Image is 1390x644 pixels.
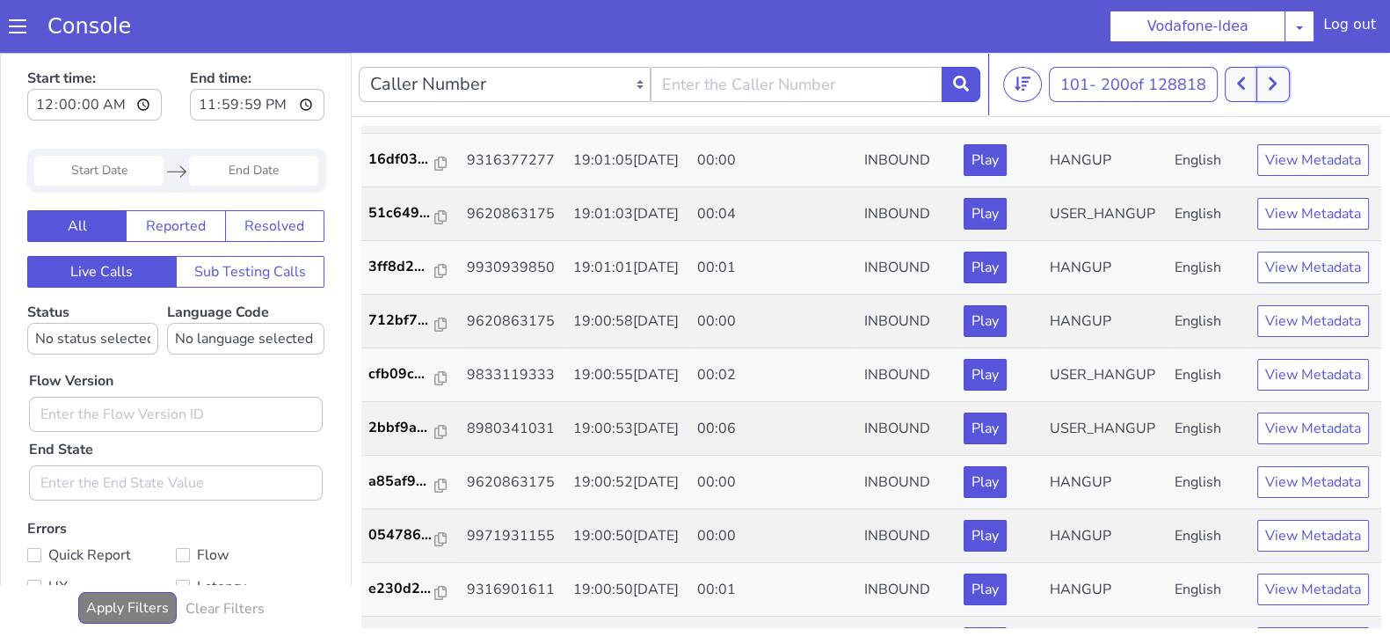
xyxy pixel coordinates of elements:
td: HANGUP [1043,81,1168,135]
td: INBOUND [857,349,957,403]
a: e230d2... [368,525,453,546]
td: USER_HANGUP [1043,349,1168,403]
button: Play [964,360,1007,392]
td: 9620863175 [460,403,566,457]
td: HANGUP [1043,403,1168,457]
td: 00:01 [690,188,857,242]
td: English [1168,564,1250,618]
td: 9833119333 [460,296,566,349]
a: 2bbf9a... [368,364,453,385]
label: Flow [176,490,324,515]
p: a85af9... [368,418,435,439]
td: HANGUP [1043,510,1168,564]
input: Start time: [27,36,162,68]
a: 51c649... [368,150,453,171]
input: Enter the End State Value [29,413,323,448]
td: 00:06 [690,349,857,403]
button: View Metadata [1257,413,1369,445]
p: 712bf7... [368,257,435,278]
td: English [1168,135,1250,188]
td: 19:01:03[DATE] [566,135,691,188]
button: 101- 200of 128818 [1049,14,1218,49]
select: Language Code [167,270,324,302]
td: 00:00 [690,242,857,296]
div: Log out [1323,14,1376,42]
td: INBOUND [857,457,957,510]
td: INBOUND [857,81,957,135]
button: View Metadata [1257,91,1369,123]
td: 9316377277 [460,81,566,135]
button: Play [964,91,1007,123]
td: INBOUND [857,403,957,457]
button: View Metadata [1257,467,1369,499]
button: View Metadata [1257,145,1369,177]
td: HANGUP [1043,457,1168,510]
p: e230d2... [368,525,435,546]
a: a85af9... [368,418,453,439]
input: Start Date [34,103,164,133]
button: Play [964,199,1007,231]
td: 00:02 [690,296,857,349]
button: All [27,157,127,189]
td: English [1168,242,1250,296]
p: cfb09c... [368,311,435,332]
a: 712bf7... [368,257,453,278]
button: View Metadata [1257,306,1369,338]
button: View Metadata [1257,252,1369,284]
a: 054786... [368,472,453,493]
input: End Date [189,103,318,133]
button: Play [964,145,1007,177]
button: Play [964,413,1007,445]
a: cfb09c... [368,311,453,332]
label: Quick Report [27,490,176,515]
td: USER_HANGUP [1043,296,1168,349]
td: 9930939850 [460,188,566,242]
button: View Metadata [1257,521,1369,553]
td: 19:00:58[DATE] [566,242,691,296]
label: Start time: [27,10,162,73]
button: Play [964,574,1007,606]
td: HANGUP [1043,242,1168,296]
button: Live Calls [27,203,177,235]
button: Vodafone-Idea [1110,11,1285,42]
td: English [1168,296,1250,349]
p: 2bbf9a... [368,364,435,385]
button: View Metadata [1257,360,1369,392]
td: 19:00:50[DATE] [566,564,691,618]
td: 9971931155 [460,457,566,510]
a: 16df03... [368,96,453,117]
td: 7046111288 [460,564,566,618]
td: English [1168,457,1250,510]
td: 00:00 [690,81,857,135]
button: Play [964,252,1007,284]
p: 51c649... [368,150,435,171]
td: INBOUND [857,564,957,618]
label: UX [27,522,176,546]
input: End time: [190,36,324,68]
a: Console [26,14,152,39]
td: 8980341031 [460,349,566,403]
td: 19:00:52[DATE] [566,403,691,457]
td: INBOUND [857,242,957,296]
td: English [1168,349,1250,403]
td: INBOUND [857,188,957,242]
td: INBOUND [857,296,957,349]
td: English [1168,188,1250,242]
input: Enter the Flow Version ID [29,344,323,379]
label: End time: [190,10,324,73]
td: 19:00:55[DATE] [566,296,691,349]
h6: Clear Filters [186,548,265,565]
td: HANGUP [1043,564,1168,618]
label: End State [29,386,93,407]
td: HANGUP [1043,188,1168,242]
span: 200 of 128818 [1101,21,1206,42]
td: 9620863175 [460,135,566,188]
button: Play [964,306,1007,338]
button: Play [964,467,1007,499]
td: USER_HANGUP [1043,135,1168,188]
button: Sub Testing Calls [176,203,325,235]
button: Reported [126,157,225,189]
a: 3ff8d2... [368,203,453,224]
td: 9620863175 [460,242,566,296]
td: 00:00 [690,564,857,618]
